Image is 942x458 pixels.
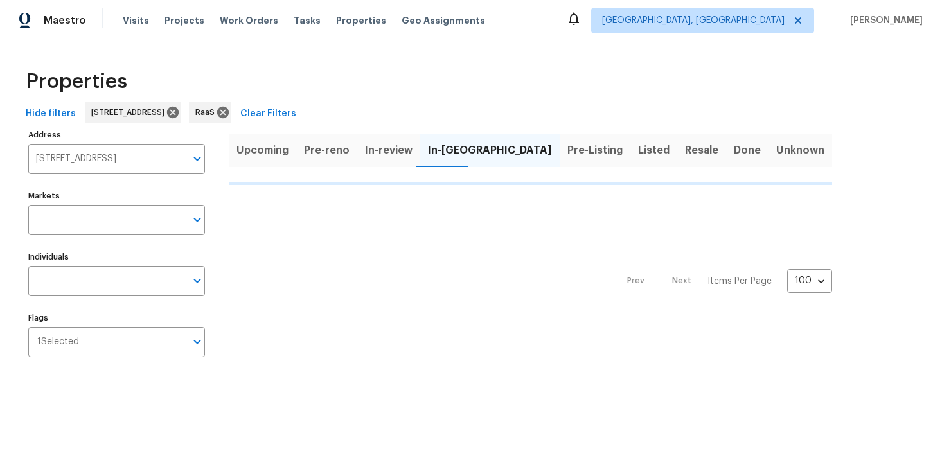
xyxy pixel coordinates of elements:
span: Resale [685,141,718,159]
span: 1 Selected [37,337,79,348]
span: [STREET_ADDRESS] [91,106,170,119]
div: 100 [787,264,832,297]
span: RaaS [195,106,220,119]
div: RaaS [189,102,231,123]
span: In-review [365,141,413,159]
nav: Pagination Navigation [615,193,832,370]
label: Flags [28,314,205,322]
button: Hide filters [21,102,81,126]
span: Clear Filters [240,106,296,122]
label: Address [28,131,205,139]
span: Done [734,141,761,159]
span: Projects [164,14,204,27]
span: Geo Assignments [402,14,485,27]
span: Unknown [776,141,824,159]
span: Maestro [44,14,86,27]
div: [STREET_ADDRESS] [85,102,181,123]
span: Listed [638,141,670,159]
label: Individuals [28,253,205,261]
p: Items Per Page [707,275,772,288]
span: [PERSON_NAME] [845,14,923,27]
span: Pre-reno [304,141,350,159]
span: Hide filters [26,106,76,122]
span: Work Orders [220,14,278,27]
button: Open [188,211,206,229]
span: [GEOGRAPHIC_DATA], [GEOGRAPHIC_DATA] [602,14,785,27]
label: Markets [28,192,205,200]
span: In-[GEOGRAPHIC_DATA] [428,141,552,159]
button: Open [188,272,206,290]
span: Properties [336,14,386,27]
span: Pre-Listing [567,141,623,159]
span: Tasks [294,16,321,25]
button: Open [188,150,206,168]
button: Clear Filters [235,102,301,126]
button: Open [188,333,206,351]
span: Visits [123,14,149,27]
span: Upcoming [236,141,289,159]
span: Properties [26,75,127,88]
